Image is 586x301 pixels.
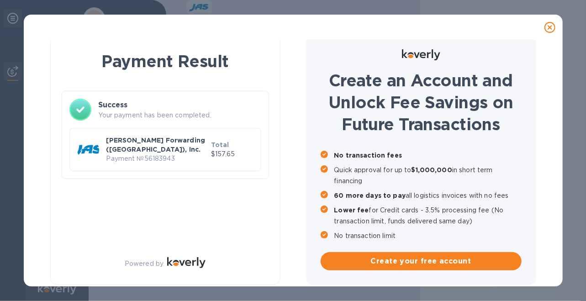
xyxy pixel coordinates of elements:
p: Powered by [125,259,164,269]
p: Quick approval for up to in short term financing [334,164,522,186]
button: Create your free account [321,252,522,270]
b: $1,000,000 [412,166,452,174]
p: all logistics invoices with no fees [334,190,522,201]
h3: Success [99,100,261,111]
p: $157.65 [211,149,253,159]
p: [PERSON_NAME] Forwarding ([GEOGRAPHIC_DATA]), Inc. [106,136,207,154]
p: for Credit cards - 3.5% processing fee (No transaction limit, funds delivered same day) [334,205,522,227]
p: No transaction limit [334,230,522,241]
b: No transaction fees [334,152,402,159]
span: Create your free account [328,256,514,267]
h1: Payment Result [65,50,265,73]
p: Payment № 56183943 [106,154,207,164]
p: Your payment has been completed. [99,111,261,120]
img: Logo [167,257,206,268]
b: Lower fee [334,206,369,214]
h1: Create an Account and Unlock Fee Savings on Future Transactions [321,69,522,135]
b: 60 more days to pay [334,192,406,199]
img: Logo [402,49,440,60]
b: Total [211,141,229,148]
